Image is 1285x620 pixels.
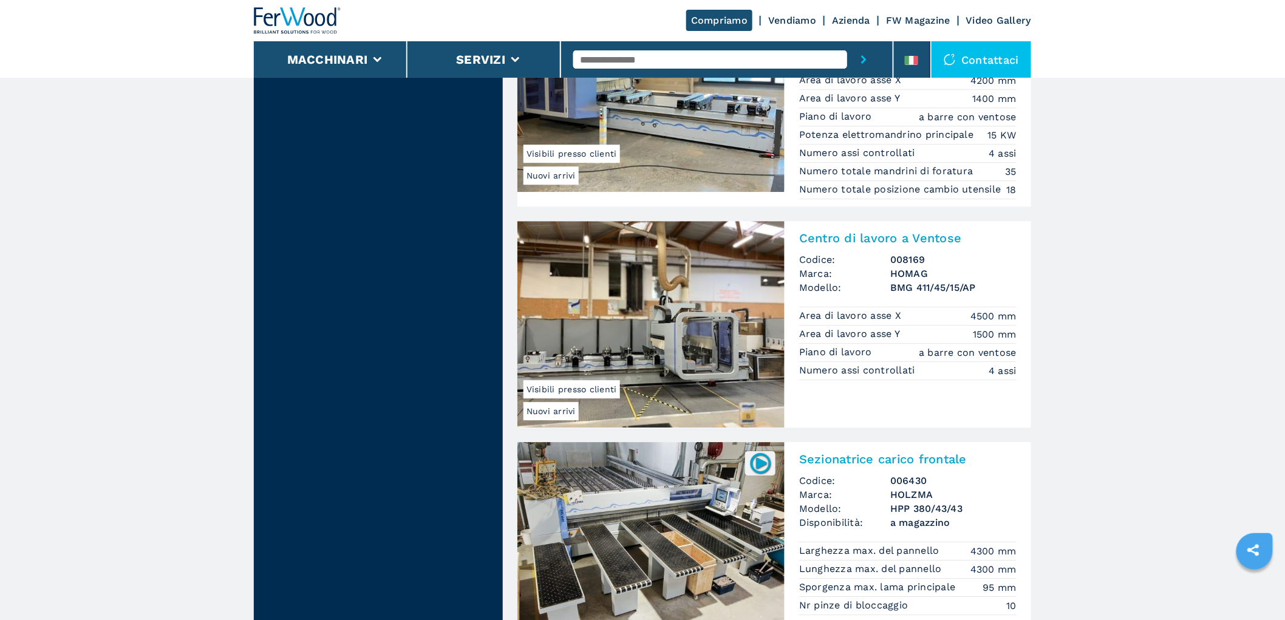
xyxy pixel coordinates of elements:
h2: Centro di lavoro a Ventose [799,231,1017,245]
a: Video Gallery [966,15,1031,26]
span: Marca: [799,488,890,502]
em: 4 assi [989,146,1017,160]
span: Codice: [799,253,890,267]
p: Lunghezza max. del pannello [799,562,945,576]
h3: 008169 [890,253,1017,267]
em: 1500 mm [973,327,1017,341]
em: 10 [1007,599,1017,613]
div: Contattaci [932,41,1032,78]
span: Codice: [799,474,890,488]
p: Piano di lavoro [799,110,875,123]
h3: BMG 411/45/15/AP [890,281,1017,295]
span: Modello: [799,281,890,295]
p: Area di lavoro asse X [799,73,905,87]
em: 4300 mm [970,562,1017,576]
span: Visibili presso clienti [523,380,620,398]
em: 1400 mm [972,92,1017,106]
h3: HOMAG [890,267,1017,281]
em: a barre con ventose [919,110,1017,124]
a: FW Magazine [886,15,950,26]
a: Vendiamo [768,15,816,26]
img: Centro di lavoro a Ventose HOMAG BMG 411/45/15/AP [517,221,785,428]
span: Nuovi arrivi [523,402,579,420]
img: Ferwood [254,7,341,34]
h2: Sezionatrice carico frontale [799,452,1017,466]
span: Nuovi arrivi [523,166,579,185]
iframe: Chat [1233,565,1276,611]
span: a magazzino [890,516,1017,530]
p: Area di lavoro asse X [799,309,905,322]
a: Compriamo [686,10,752,31]
p: Sporgenza max. lama principale [799,581,959,594]
p: Numero assi controllati [799,364,918,377]
a: Azienda [832,15,870,26]
a: sharethis [1238,535,1269,565]
em: 4500 mm [970,309,1017,323]
em: 18 [1007,183,1017,197]
p: Area di lavoro asse Y [799,92,904,105]
a: Centro di lavoro a Ventose HOMAG BMG 411/45/15/APNuovi arriviVisibili presso clientiCentro di lav... [517,221,1031,428]
p: Potenza elettromandrino principale [799,128,977,141]
p: Numero totale mandrini di foratura [799,165,977,178]
p: Piano di lavoro [799,346,875,359]
em: 4200 mm [970,73,1017,87]
span: Disponibilità: [799,516,890,530]
button: submit-button [847,41,881,78]
h3: 006430 [890,474,1017,488]
h3: HOLZMA [890,488,1017,502]
img: Contattaci [944,53,956,66]
button: Servizi [456,52,505,67]
em: 95 mm [983,581,1017,594]
p: Numero totale posizione cambio utensile [799,183,1004,196]
em: 15 KW [988,128,1017,142]
em: 4300 mm [970,544,1017,558]
img: 006430 [749,451,772,475]
p: Larghezza max. del pannello [799,544,942,557]
button: Macchinari [287,52,368,67]
span: Visibili presso clienti [523,145,620,163]
p: Numero assi controllati [799,146,918,160]
p: Area di lavoro asse Y [799,327,904,341]
h3: HPP 380/43/43 [890,502,1017,516]
span: Marca: [799,267,890,281]
em: 35 [1006,165,1017,179]
span: Modello: [799,502,890,516]
em: a barre con ventose [919,346,1017,359]
p: Nr pinze di bloccaggio [799,599,912,612]
em: 4 assi [989,364,1017,378]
